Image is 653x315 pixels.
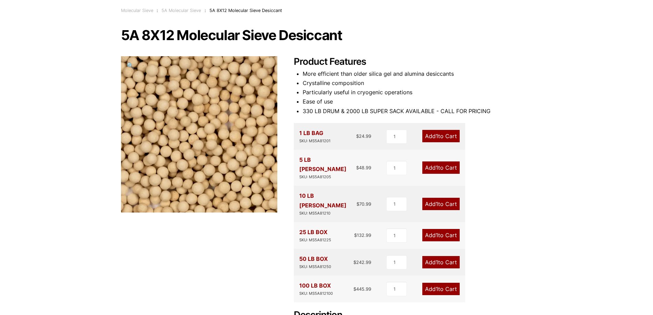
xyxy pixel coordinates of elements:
[356,165,371,170] bdi: 48.99
[121,8,153,13] a: Molecular Sieve
[422,198,460,210] a: Add1to Cart
[356,165,359,170] span: $
[356,133,371,139] bdi: 24.99
[422,130,460,142] a: Add1to Cart
[299,138,330,144] div: SKU: MS5A81201
[299,174,356,180] div: SKU: MS5A81205
[436,201,438,207] span: 1
[299,155,356,180] div: 5 LB [PERSON_NAME]
[353,259,371,265] bdi: 242.99
[353,259,356,265] span: $
[299,129,330,144] div: 1 LB BAG
[436,164,438,171] span: 1
[157,8,158,13] span: :
[356,133,359,139] span: $
[161,8,201,13] a: 5A Molecular Sieve
[299,281,333,297] div: 100 LB BOX
[205,8,206,13] span: :
[294,56,532,68] h2: Product Features
[354,232,371,238] bdi: 132.99
[353,286,356,292] span: $
[303,88,532,97] li: Particularly useful in cryogenic operations
[354,232,357,238] span: $
[356,201,359,207] span: $
[436,259,438,266] span: 1
[422,161,460,174] a: Add1to Cart
[436,232,438,239] span: 1
[436,286,438,292] span: 1
[299,228,331,243] div: 25 LB BOX
[422,283,460,295] a: Add1to Cart
[299,191,357,216] div: 10 LB [PERSON_NAME]
[126,62,134,69] span: 🔍
[299,264,331,270] div: SKU: MS5A81250
[299,210,357,217] div: SKU: MS5A81210
[356,201,371,207] bdi: 70.99
[436,133,438,140] span: 1
[299,254,331,270] div: 50 LB BOX
[303,107,532,116] li: 330 LB DRUM & 2000 LB SUPER SACK AVAILABLE - CALL FOR PRICING
[299,290,333,297] div: SKU: MS5A812100
[422,229,460,241] a: Add1to Cart
[121,56,140,75] a: View full-screen image gallery
[209,8,282,13] span: 5A 8X12 Molecular Sieve Desiccant
[299,237,331,243] div: SKU: MS5A81225
[422,256,460,268] a: Add1to Cart
[303,69,532,78] li: More efficient than older silica gel and alumina desiccants
[303,97,532,106] li: Ease of use
[303,78,532,88] li: Crystalline composition
[121,28,532,43] h1: 5A 8X12 Molecular Sieve Desiccant
[353,286,371,292] bdi: 445.99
